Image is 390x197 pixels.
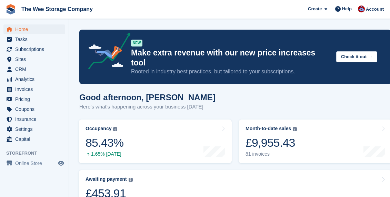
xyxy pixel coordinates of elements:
div: £9,955.43 [246,136,297,150]
span: Sites [15,54,57,64]
a: menu [3,124,65,134]
p: Here's what's happening across your business [DATE] [79,103,216,111]
img: price-adjustments-announcement-icon-8257ccfd72463d97f412b2fc003d46551f7dbcb40ab6d574587a9cd5c0d94... [82,33,131,72]
span: Create [308,6,322,12]
a: menu [3,114,65,124]
div: 85.43% [86,136,123,150]
a: menu [3,94,65,104]
div: NEW [131,40,142,46]
span: Subscriptions [15,44,57,54]
a: The Wee Storage Company [19,3,96,15]
span: Coupons [15,104,57,114]
div: 81 invoices [246,151,297,157]
a: menu [3,64,65,74]
a: menu [3,158,65,168]
span: Home [15,24,57,34]
a: menu [3,24,65,34]
a: menu [3,74,65,84]
a: menu [3,134,65,144]
span: Invoices [15,84,57,94]
a: Occupancy 85.43% 1.65% [DATE] [79,120,232,163]
a: menu [3,84,65,94]
span: Storefront [6,150,69,157]
p: Make extra revenue with our new price increases tool [131,48,331,68]
div: Awaiting payment [86,176,127,182]
span: Analytics [15,74,57,84]
h1: Good afternoon, [PERSON_NAME] [79,93,216,102]
span: Tasks [15,34,57,44]
span: Settings [15,124,57,134]
div: Month-to-date sales [246,126,291,132]
a: menu [3,34,65,44]
span: CRM [15,64,57,74]
a: menu [3,54,65,64]
span: Insurance [15,114,57,124]
a: menu [3,44,65,54]
img: icon-info-grey-7440780725fd019a000dd9b08b2336e03edf1995a4989e88bcd33f0948082b44.svg [293,127,297,131]
a: Preview store [57,159,65,167]
img: stora-icon-8386f47178a22dfd0bd8f6a31ec36ba5ce8667c1dd55bd0f319d3a0aa187defe.svg [6,4,16,14]
button: Check it out → [336,51,377,63]
a: menu [3,104,65,114]
span: Account [366,6,384,13]
p: Rooted in industry best practices, but tailored to your subscriptions. [131,68,331,75]
img: icon-info-grey-7440780725fd019a000dd9b08b2336e03edf1995a4989e88bcd33f0948082b44.svg [129,178,133,182]
img: icon-info-grey-7440780725fd019a000dd9b08b2336e03edf1995a4989e88bcd33f0948082b44.svg [113,127,117,131]
span: Pricing [15,94,57,104]
img: Scott Ritchie [358,6,365,12]
div: Occupancy [86,126,111,132]
span: Online Store [15,158,57,168]
span: Help [342,6,352,12]
div: 1.65% [DATE] [86,151,123,157]
span: Capital [15,134,57,144]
